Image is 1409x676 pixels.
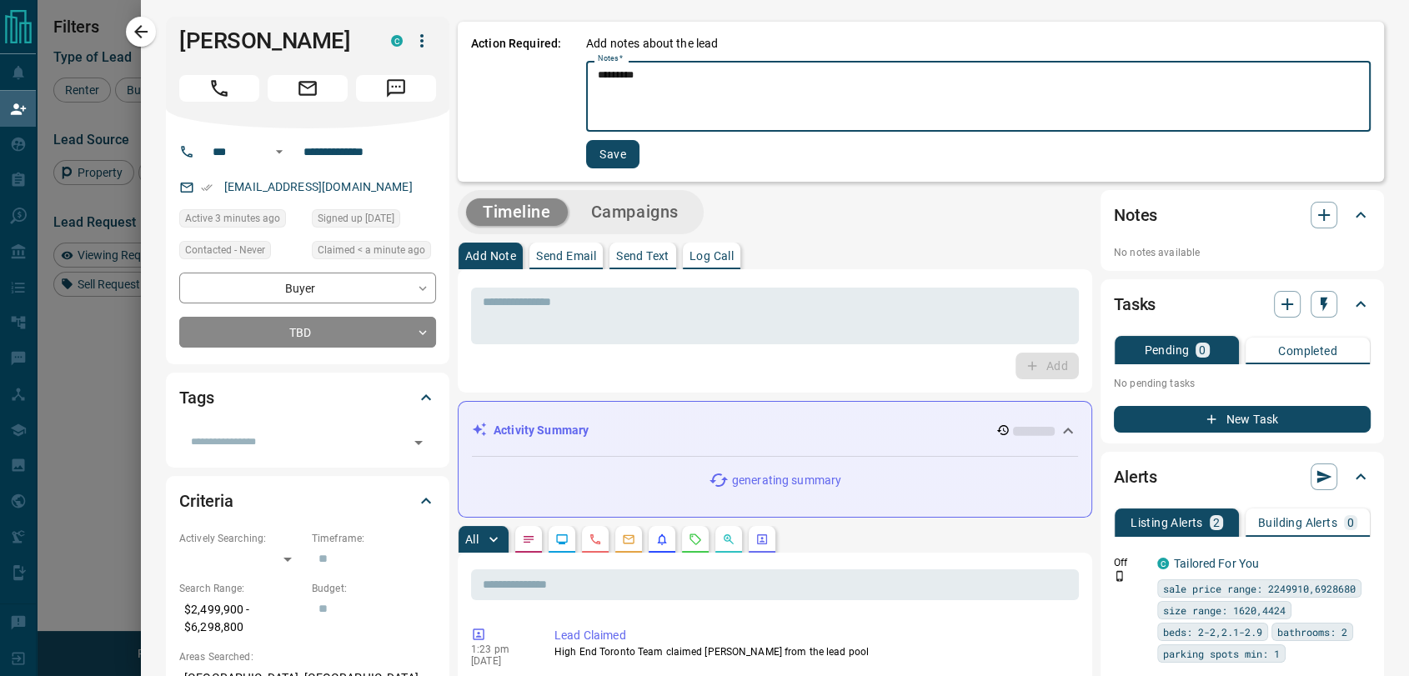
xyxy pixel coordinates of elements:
[1347,517,1354,528] p: 0
[1157,558,1169,569] div: condos.ca
[574,198,695,226] button: Campaigns
[465,533,479,545] p: All
[494,422,589,439] p: Activity Summary
[466,198,568,226] button: Timeline
[269,142,289,162] button: Open
[1163,602,1286,618] span: size range: 1620,4424
[689,533,702,546] svg: Requests
[1114,202,1157,228] h2: Notes
[179,596,303,641] p: $2,499,900 - $6,298,800
[407,431,430,454] button: Open
[179,273,436,303] div: Buyer
[179,481,436,521] div: Criteria
[179,384,213,411] h2: Tags
[522,533,535,546] svg: Notes
[312,209,436,233] div: Mon Aug 30 2021
[1278,345,1337,357] p: Completed
[318,210,394,227] span: Signed up [DATE]
[179,28,366,54] h1: [PERSON_NAME]
[471,655,529,667] p: [DATE]
[1114,570,1126,582] svg: Push Notification Only
[179,581,303,596] p: Search Range:
[1114,406,1371,433] button: New Task
[201,182,213,193] svg: Email Verified
[179,378,436,418] div: Tags
[179,75,259,102] span: Call
[1114,195,1371,235] div: Notes
[1163,623,1262,640] span: beds: 2-2,2.1-2.9
[1114,291,1156,318] h2: Tasks
[755,533,769,546] svg: Agent Actions
[471,643,529,655] p: 1:23 pm
[1114,463,1157,490] h2: Alerts
[179,488,233,514] h2: Criteria
[655,533,669,546] svg: Listing Alerts
[465,250,516,262] p: Add Note
[586,140,639,168] button: Save
[1199,344,1206,356] p: 0
[1144,344,1189,356] p: Pending
[1163,580,1356,597] span: sale price range: 2249910,6928680
[312,241,436,264] div: Mon Oct 13 2025
[1114,245,1371,260] p: No notes available
[536,250,596,262] p: Send Email
[179,317,436,348] div: TBD
[1277,623,1347,640] span: bathrooms: 2
[722,533,735,546] svg: Opportunities
[268,75,348,102] span: Email
[1114,371,1371,396] p: No pending tasks
[185,210,280,227] span: Active 3 minutes ago
[598,53,623,64] label: Notes
[472,415,1078,446] div: Activity Summary
[391,35,403,47] div: condos.ca
[312,531,436,546] p: Timeframe:
[1213,517,1220,528] p: 2
[1114,457,1371,497] div: Alerts
[312,581,436,596] p: Budget:
[1114,284,1371,324] div: Tasks
[1114,555,1147,570] p: Off
[179,209,303,233] div: Mon Oct 13 2025
[589,533,602,546] svg: Calls
[554,644,1072,659] p: High End Toronto Team claimed [PERSON_NAME] from the lead pool
[1174,557,1259,570] a: Tailored For You
[586,35,718,53] p: Add notes about the lead
[555,533,569,546] svg: Lead Browsing Activity
[1131,517,1203,528] p: Listing Alerts
[689,250,734,262] p: Log Call
[471,35,561,168] p: Action Required:
[224,180,413,193] a: [EMAIL_ADDRESS][DOMAIN_NAME]
[1163,645,1280,662] span: parking spots min: 1
[1258,517,1337,528] p: Building Alerts
[554,627,1072,644] p: Lead Claimed
[622,533,635,546] svg: Emails
[179,649,436,664] p: Areas Searched:
[179,531,303,546] p: Actively Searching:
[318,242,425,258] span: Claimed < a minute ago
[356,75,436,102] span: Message
[616,250,669,262] p: Send Text
[185,242,265,258] span: Contacted - Never
[732,472,841,489] p: generating summary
